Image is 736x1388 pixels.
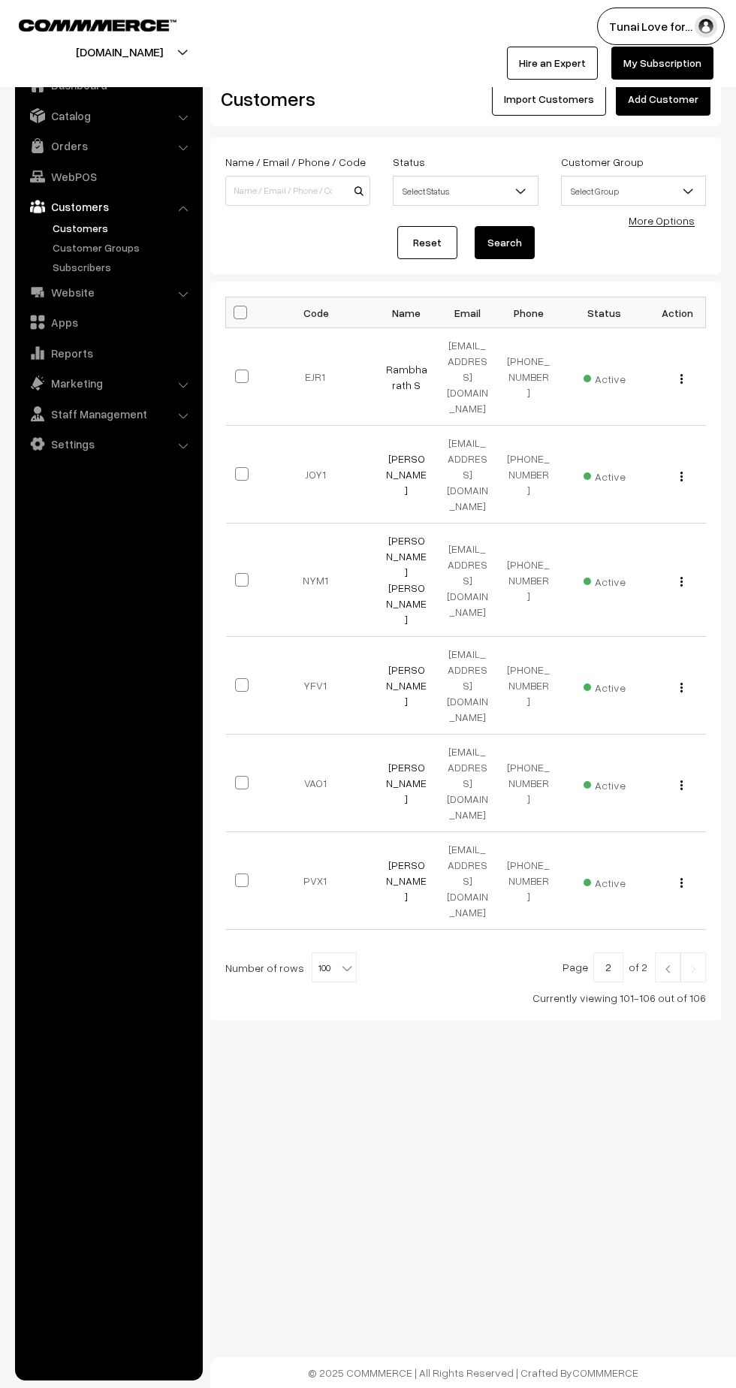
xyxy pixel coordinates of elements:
[437,426,498,524] td: [EMAIL_ADDRESS][DOMAIN_NAME]
[492,83,606,116] a: Import Customers
[437,637,498,735] td: [EMAIL_ADDRESS][DOMAIN_NAME]
[498,735,559,832] td: [PHONE_NUMBER]
[19,20,176,31] img: COMMMERCE
[498,832,559,930] td: [PHONE_NUMBER]
[264,426,376,524] td: JOY1
[680,374,683,384] img: Menu
[475,226,535,259] button: Search
[264,735,376,832] td: VAO1
[19,309,198,336] a: Apps
[507,47,598,80] a: Hire an Expert
[437,297,498,328] th: Email
[629,961,647,973] span: of 2
[19,193,198,220] a: Customers
[19,400,198,427] a: Staff Management
[680,683,683,692] img: Menu
[264,524,376,637] td: NYM1
[437,735,498,832] td: [EMAIL_ADDRESS][DOMAIN_NAME]
[393,154,425,170] label: Status
[221,87,454,110] h2: Customers
[393,176,538,206] span: Select Status
[19,370,198,397] a: Marketing
[19,430,198,457] a: Settings
[584,774,626,793] span: Active
[597,8,725,45] button: Tunai Love for…
[680,878,683,888] img: Menu
[498,297,559,328] th: Phone
[498,328,559,426] td: [PHONE_NUMBER]
[19,102,198,129] a: Catalog
[312,953,356,983] span: 100
[386,858,427,903] a: [PERSON_NAME]
[225,154,366,170] label: Name / Email / Phone / Code
[695,15,717,38] img: user
[19,15,150,33] a: COMMMERCE
[23,33,216,71] button: [DOMAIN_NAME]
[563,961,588,973] span: Page
[49,259,198,275] a: Subscribers
[584,871,626,891] span: Active
[19,279,198,306] a: Website
[386,452,427,496] a: [PERSON_NAME]
[584,465,626,484] span: Active
[680,577,683,587] img: Menu
[616,83,710,116] a: Add Customer
[498,637,559,735] td: [PHONE_NUMBER]
[19,132,198,159] a: Orders
[386,534,427,626] a: [PERSON_NAME] [PERSON_NAME]
[629,214,695,227] a: More Options
[386,663,427,708] a: [PERSON_NAME]
[611,47,713,80] a: My Subscription
[437,524,498,637] td: [EMAIL_ADDRESS][DOMAIN_NAME]
[661,964,674,973] img: Left
[584,570,626,590] span: Active
[264,297,376,328] th: Code
[225,960,304,976] span: Number of rows
[264,832,376,930] td: PVX1
[210,1357,736,1388] footer: © 2025 COMMMERCE | All Rights Reserved | Crafted By
[584,676,626,696] span: Active
[49,220,198,236] a: Customers
[386,761,427,805] a: [PERSON_NAME]
[394,178,537,204] span: Select Status
[561,154,644,170] label: Customer Group
[584,367,626,387] span: Active
[376,297,437,328] th: Name
[19,163,198,190] a: WebPOS
[312,952,357,982] span: 100
[650,297,706,328] th: Action
[264,637,376,735] td: YFV1
[19,339,198,367] a: Reports
[680,472,683,481] img: Menu
[225,176,370,206] input: Name / Email / Phone / Code
[49,240,198,255] a: Customer Groups
[437,832,498,930] td: [EMAIL_ADDRESS][DOMAIN_NAME]
[561,176,706,206] span: Select Group
[397,226,457,259] a: Reset
[386,363,427,391] a: Rambharath S
[264,328,376,426] td: EJR1
[562,178,705,204] span: Select Group
[686,964,700,973] img: Right
[680,780,683,790] img: Menu
[498,524,559,637] td: [PHONE_NUMBER]
[225,990,706,1006] div: Currently viewing 101-106 out of 106
[498,426,559,524] td: [PHONE_NUMBER]
[437,328,498,426] td: [EMAIL_ADDRESS][DOMAIN_NAME]
[560,297,650,328] th: Status
[572,1366,638,1379] a: COMMMERCE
